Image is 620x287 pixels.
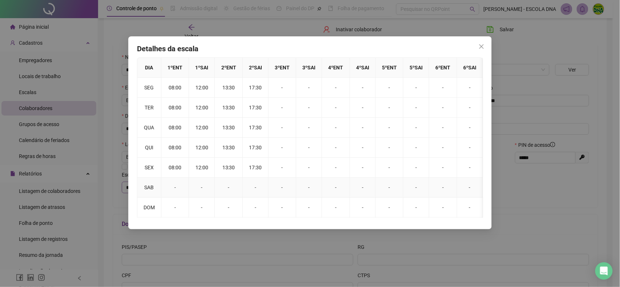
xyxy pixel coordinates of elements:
[376,158,403,178] td: -
[269,158,296,178] td: -
[215,178,242,198] td: -
[161,118,189,138] td: 08:00
[387,65,397,70] span: ENT
[429,98,457,118] td: -
[137,44,483,54] h4: Detalhes da escala
[243,178,269,198] td: -
[361,65,369,70] span: SAI
[376,78,403,98] td: -
[215,198,242,218] td: -
[403,78,429,98] td: -
[322,138,350,158] td: -
[322,58,350,78] th: 4 º
[350,118,376,138] td: -
[243,198,269,218] td: -
[137,138,161,158] td: QUI
[457,78,483,98] td: -
[189,98,215,118] td: 12:00
[296,138,322,158] td: -
[403,178,429,198] td: -
[243,98,269,118] td: 17:30
[269,138,296,158] td: -
[457,138,483,158] td: -
[189,178,215,198] td: -
[137,78,161,98] td: SEG
[296,98,322,118] td: -
[322,78,350,98] td: -
[468,65,476,70] span: SAI
[280,65,290,70] span: ENT
[376,98,403,118] td: -
[350,178,376,198] td: -
[243,78,269,98] td: 17:30
[457,198,483,218] td: -
[137,178,161,198] td: SAB
[429,198,457,218] td: -
[137,98,161,118] td: TER
[296,78,322,98] td: -
[269,198,296,218] td: -
[376,138,403,158] td: -
[145,65,153,70] span: DIA
[429,58,457,78] th: 6 º
[322,178,350,198] td: -
[215,138,242,158] td: 13:30
[350,158,376,178] td: -
[296,158,322,178] td: -
[322,158,350,178] td: -
[161,138,189,158] td: 08:00
[595,262,613,280] div: Open Intercom Messenger
[243,58,269,78] th: 2 º
[296,58,322,78] th: 3 º
[137,158,161,178] td: SEX
[269,58,296,78] th: 3 º
[189,58,215,78] th: 1 º
[189,78,215,98] td: 12:00
[243,118,269,138] td: 17:30
[334,65,343,70] span: ENT
[161,78,189,98] td: 08:00
[269,98,296,118] td: -
[189,138,215,158] td: 12:00
[350,58,376,78] th: 4 º
[296,178,322,198] td: -
[403,158,429,178] td: -
[243,138,269,158] td: 17:30
[189,158,215,178] td: 12:00
[350,78,376,98] td: -
[161,98,189,118] td: 08:00
[269,78,296,98] td: -
[403,198,429,218] td: -
[215,98,242,118] td: 13:30
[429,158,457,178] td: -
[376,118,403,138] td: -
[226,65,236,70] span: ENT
[457,98,483,118] td: -
[457,158,483,178] td: -
[161,158,189,178] td: 08:00
[269,118,296,138] td: -
[215,78,242,98] td: 13:30
[350,138,376,158] td: -
[254,65,262,70] span: SAI
[322,98,350,118] td: -
[137,198,161,218] td: DOM
[322,118,350,138] td: -
[173,65,182,70] span: ENT
[415,65,423,70] span: SAI
[296,118,322,138] td: -
[376,198,403,218] td: -
[441,65,451,70] span: ENT
[322,198,350,218] td: -
[457,58,483,78] th: 6 º
[403,118,429,138] td: -
[296,198,322,218] td: -
[161,178,189,198] td: -
[376,178,403,198] td: -
[350,198,376,218] td: -
[243,158,269,178] td: 17:30
[307,65,315,70] span: SAI
[403,58,429,78] th: 5 º
[403,98,429,118] td: -
[215,158,242,178] td: 13:30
